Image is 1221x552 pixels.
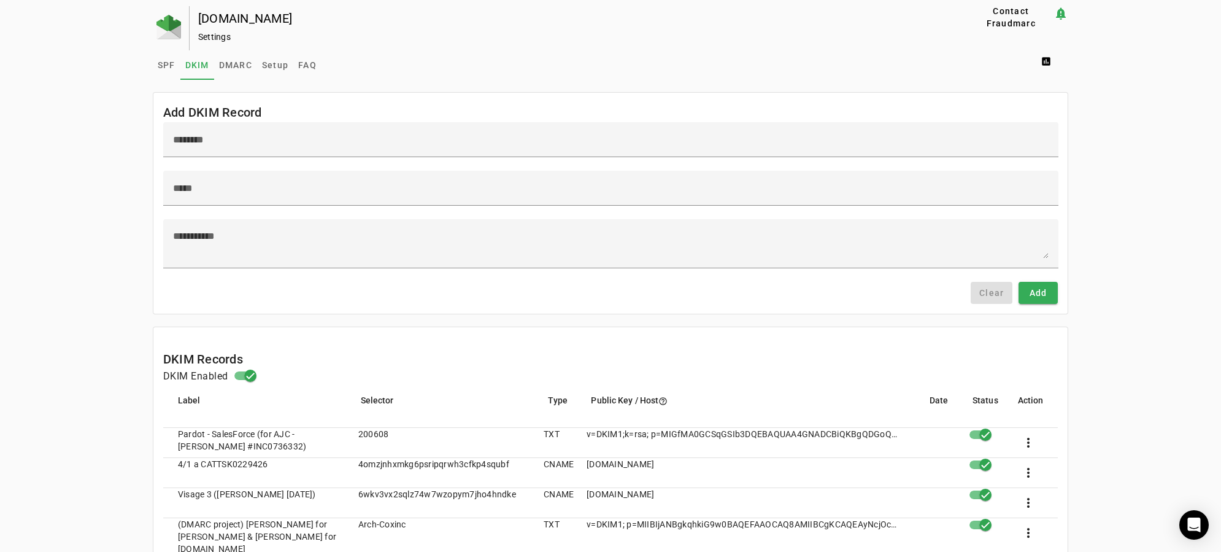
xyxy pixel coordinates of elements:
[577,488,911,518] mat-cell: [DOMAIN_NAME]
[349,428,534,458] mat-cell: 200608
[963,394,1008,428] mat-header-cell: Status
[1179,510,1209,540] div: Open Intercom Messenger
[534,428,577,458] mat-cell: TXT
[153,50,180,80] a: SPF
[163,394,351,428] mat-header-cell: Label
[349,488,534,518] mat-cell: 6wkv3vx2sqlz74w7wzopym7jho4hndke
[577,428,911,458] mat-cell: v=DKIM1;k=rsa; p=MIGfMA0GCSqGSIb3DQEBAQUAA4GNADCBiQKBgQDGoQCNwAQdJBy23MrShs1EuHqK/dtDC33QrTqgWd9C...
[180,50,214,80] a: DKIM
[1008,394,1058,428] mat-header-cell: Action
[349,458,534,488] mat-cell: 4omzjnhxmkg6psripqrwh3cfkp4squbf
[534,488,577,518] mat-cell: CNAME
[163,458,349,488] mat-cell: 4/1 a CATTSK0229426
[198,12,929,25] div: [DOMAIN_NAME]
[298,61,317,69] span: FAQ
[163,369,228,384] h4: DKIM Enabled
[163,349,243,369] mat-card-title: DKIM Records
[262,61,288,69] span: Setup
[158,61,175,69] span: SPF
[198,31,929,43] div: Settings
[185,61,209,69] span: DKIM
[581,394,920,428] mat-header-cell: Public Key / Host
[351,394,539,428] mat-header-cell: Selector
[156,15,181,39] img: Fraudmarc Logo
[973,5,1049,29] span: Contact Fraudmarc
[658,397,668,406] i: help_outline
[968,6,1053,28] button: Contact Fraudmarc
[1053,6,1068,21] mat-icon: notification_important
[214,50,257,80] a: DMARC
[577,458,911,488] mat-cell: [DOMAIN_NAME]
[163,488,349,518] mat-cell: Visage 3 ([PERSON_NAME] [DATE])
[534,458,577,488] mat-cell: CNAME
[163,428,349,458] mat-cell: Pardot - SalesForce (for AJC - [PERSON_NAME] #INC0736332)
[257,50,293,80] a: Setup
[1030,287,1047,299] span: Add
[163,103,262,122] mat-card-title: Add DKIM Record
[920,394,963,428] mat-header-cell: Date
[538,394,581,428] mat-header-cell: Type
[293,50,322,80] a: FAQ
[1019,282,1058,304] button: Add
[219,61,252,69] span: DMARC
